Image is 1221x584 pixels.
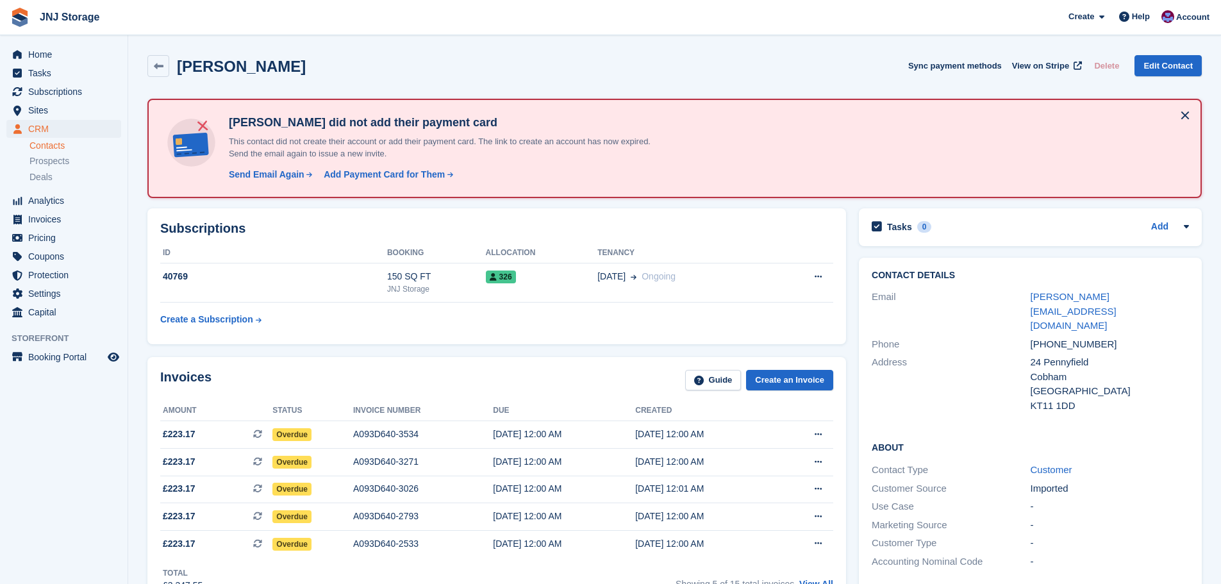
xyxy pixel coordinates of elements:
[12,332,128,345] span: Storefront
[1031,464,1072,475] a: Customer
[872,463,1030,478] div: Contact Type
[28,101,105,119] span: Sites
[872,481,1030,496] div: Customer Source
[10,8,29,27] img: stora-icon-8386f47178a22dfd0bd8f6a31ec36ba5ce8667c1dd55bd0f319d3a0aa187defe.svg
[28,210,105,228] span: Invoices
[493,428,635,441] div: [DATE] 12:00 AM
[6,120,121,138] a: menu
[319,168,454,181] a: Add Payment Card for Them
[353,510,493,523] div: A093D640-2793
[6,83,121,101] a: menu
[635,482,777,496] div: [DATE] 12:01 AM
[28,229,105,247] span: Pricing
[160,370,212,391] h2: Invoices
[160,221,833,236] h2: Subscriptions
[917,221,932,233] div: 0
[486,271,516,283] span: 326
[597,270,626,283] span: [DATE]
[493,537,635,551] div: [DATE] 12:00 AM
[1089,55,1124,76] button: Delete
[28,64,105,82] span: Tasks
[493,401,635,421] th: Due
[1176,11,1209,24] span: Account
[35,6,104,28] a: JNJ Storage
[1031,555,1189,569] div: -
[1031,518,1189,533] div: -
[272,538,311,551] span: Overdue
[6,64,121,82] a: menu
[6,229,121,247] a: menu
[28,266,105,284] span: Protection
[872,355,1030,413] div: Address
[486,243,598,263] th: Allocation
[872,518,1030,533] div: Marketing Source
[597,243,773,263] th: Tenancy
[1007,55,1084,76] a: View on Stripe
[1031,499,1189,514] div: -
[28,285,105,303] span: Settings
[272,483,311,496] span: Overdue
[635,428,777,441] div: [DATE] 12:00 AM
[1031,384,1189,399] div: [GEOGRAPHIC_DATA]
[6,348,121,366] a: menu
[872,271,1189,281] h2: Contact Details
[387,243,486,263] th: Booking
[1031,536,1189,551] div: -
[1031,355,1189,370] div: 24 Pennyfield
[272,428,311,441] span: Overdue
[6,192,121,210] a: menu
[387,270,486,283] div: 150 SQ FT
[1134,55,1202,76] a: Edit Contact
[229,168,304,181] div: Send Email Again
[635,510,777,523] div: [DATE] 12:00 AM
[6,210,121,228] a: menu
[224,135,672,160] p: This contact did not create their account or add their payment card. The link to create an accoun...
[163,537,195,551] span: £223.17
[1068,10,1094,23] span: Create
[353,401,493,421] th: Invoice number
[28,348,105,366] span: Booking Portal
[29,154,121,168] a: Prospects
[160,313,253,326] div: Create a Subscription
[353,537,493,551] div: A093D640-2533
[29,140,121,152] a: Contacts
[177,58,306,75] h2: [PERSON_NAME]
[29,171,121,184] a: Deals
[1031,337,1189,352] div: [PHONE_NUMBER]
[1151,220,1168,235] a: Add
[163,428,195,441] span: £223.17
[163,482,195,496] span: £223.17
[1161,10,1174,23] img: Jonathan Scrase
[272,401,353,421] th: Status
[272,510,311,523] span: Overdue
[224,115,672,130] h4: [PERSON_NAME] did not add their payment card
[908,55,1002,76] button: Sync payment methods
[29,155,69,167] span: Prospects
[872,290,1030,333] div: Email
[6,101,121,119] a: menu
[160,401,272,421] th: Amount
[493,455,635,469] div: [DATE] 12:00 AM
[353,455,493,469] div: A093D640-3271
[106,349,121,365] a: Preview store
[493,510,635,523] div: [DATE] 12:00 AM
[160,270,387,283] div: 40769
[324,168,445,181] div: Add Payment Card for Them
[28,247,105,265] span: Coupons
[635,537,777,551] div: [DATE] 12:00 AM
[387,283,486,295] div: JNJ Storage
[160,308,262,331] a: Create a Subscription
[28,120,105,138] span: CRM
[29,171,53,183] span: Deals
[28,46,105,63] span: Home
[1132,10,1150,23] span: Help
[164,115,219,170] img: no-card-linked-e7822e413c904bf8b177c4d89f31251c4716f9871600ec3ca5bfc59e148c83f4.svg
[1031,481,1189,496] div: Imported
[887,221,912,233] h2: Tasks
[872,536,1030,551] div: Customer Type
[28,192,105,210] span: Analytics
[1031,399,1189,413] div: KT11 1DD
[6,247,121,265] a: menu
[642,271,676,281] span: Ongoing
[272,456,311,469] span: Overdue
